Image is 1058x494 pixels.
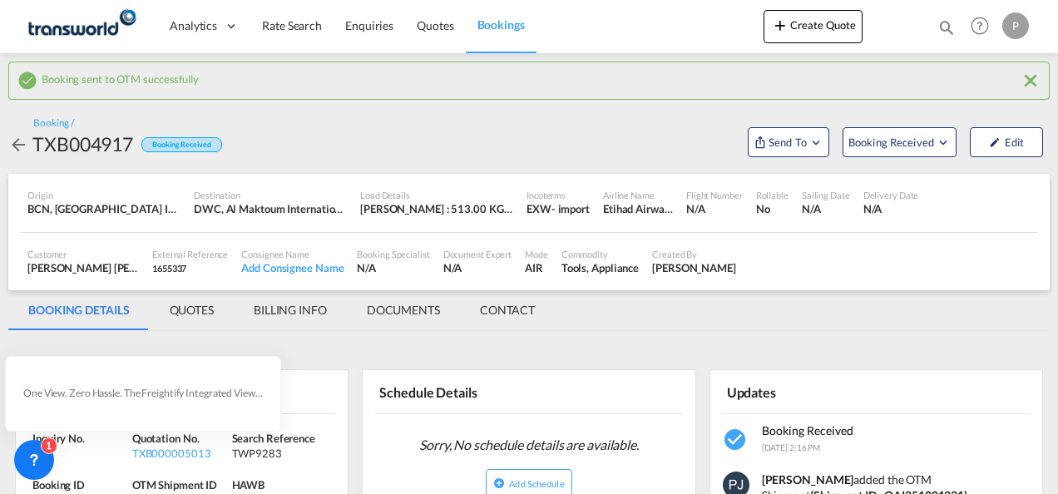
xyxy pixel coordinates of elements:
div: Tools, Appliance [561,260,639,275]
div: P [1002,12,1029,39]
md-pagination-wrapper: Use the left and right arrow keys to navigate between tabs [8,290,555,330]
strong: [PERSON_NAME] [762,472,854,487]
div: AIR [525,260,548,275]
md-icon: icon-magnify [937,18,956,37]
button: icon-pencilEdit [970,127,1043,157]
div: Document Expert [443,248,512,260]
div: Updates [723,377,873,406]
md-icon: icon-arrow-left [8,135,28,155]
div: TWP9283 [232,446,328,461]
md-icon: icon-checkbox-marked-circle [17,71,37,91]
span: Analytics [170,17,217,34]
span: Search Reference [232,432,315,445]
div: Schedule Details [375,377,526,406]
div: Sailing Date [802,189,850,201]
div: N/A [863,201,919,216]
md-tab-item: BOOKING DETAILS [8,290,150,330]
span: Enquiries [345,18,393,32]
div: Booking / [33,116,74,131]
span: Bookings [477,17,525,32]
div: N/A [443,260,512,275]
div: Help [966,12,1002,42]
div: Etihad Airways dba Etihad [603,201,673,216]
div: External Reference [152,248,228,260]
span: [DATE] 2:16 PM [762,442,821,452]
div: Origin [27,189,180,201]
md-tab-item: QUOTES [150,290,234,330]
md-tab-item: BILLING INFO [234,290,347,330]
div: N/A [32,446,128,461]
span: Quotation No. [132,432,200,445]
span: Add Schedule [509,478,564,489]
span: Sorry, No schedule details are available. [413,429,645,461]
div: N/A [686,201,743,216]
div: BCN, Barcelona International, Barcelona, Spain, Southern Europe, Europe [27,201,180,216]
div: [PERSON_NAME] [PERSON_NAME] [27,260,139,275]
div: Customer [27,248,139,260]
div: Booking Received [141,137,221,153]
div: TXB000005013 [132,446,228,461]
span: Help [966,12,994,40]
div: Load Details [360,189,513,201]
md-icon: icon-plus-circle [493,477,505,489]
div: Airline Name [603,189,673,201]
md-icon: icon-checkbox-marked-circle [723,427,749,453]
span: Quotes [417,18,453,32]
div: Flight Number [686,189,743,201]
div: [PERSON_NAME] : 513.00 KG | Volumetric Wt : 513.00 KG | Chargeable Wt : 513.00 KG [360,201,513,216]
div: EXW [527,201,551,216]
div: No [756,201,789,216]
img: f753ae806dec11f0841701cdfdf085c0.png [25,7,137,45]
span: 1655337 [152,263,186,274]
div: Pratik Jaiswal [652,260,736,275]
md-icon: icon-close [1021,71,1041,91]
div: Rollable [756,189,789,201]
button: icon-plus 400-fgCreate Quote [764,10,863,43]
div: N/A [357,260,429,275]
div: Booking Specialist [357,248,429,260]
div: DWC, Al Maktoum International, Jebel Ali, United Arab Emirates, Middle East, Middle East [194,201,347,216]
div: Add Consignee Name [241,260,344,275]
span: OTM Shipment ID [132,478,218,492]
div: Created By [652,248,736,260]
div: Mode [525,248,548,260]
md-tab-item: CONTACT [460,290,555,330]
button: Open demo menu [748,127,829,157]
button: Open demo menu [843,127,957,157]
span: Booking sent to OTM successfully [42,68,199,86]
span: Send To [767,134,808,151]
div: Commodity [561,248,639,260]
div: Destination [194,189,347,201]
div: icon-arrow-left [8,131,32,157]
div: Delivery Date [863,189,919,201]
span: Inquiry No. [32,432,85,445]
span: HAWB [232,478,265,492]
div: TXB004917 [32,131,133,157]
span: Booking Received [762,423,853,437]
div: - import [551,201,590,216]
span: Booking ID [32,478,85,492]
div: icon-magnify [937,18,956,43]
span: Booking Received [848,134,936,151]
md-icon: icon-pencil [989,136,1001,148]
div: N/A [802,201,850,216]
md-tab-item: DOCUMENTS [347,290,460,330]
div: Incoterms [527,189,590,201]
div: Consignee Name [241,248,344,260]
md-icon: icon-plus 400-fg [770,15,790,35]
span: Rate Search [262,18,322,32]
